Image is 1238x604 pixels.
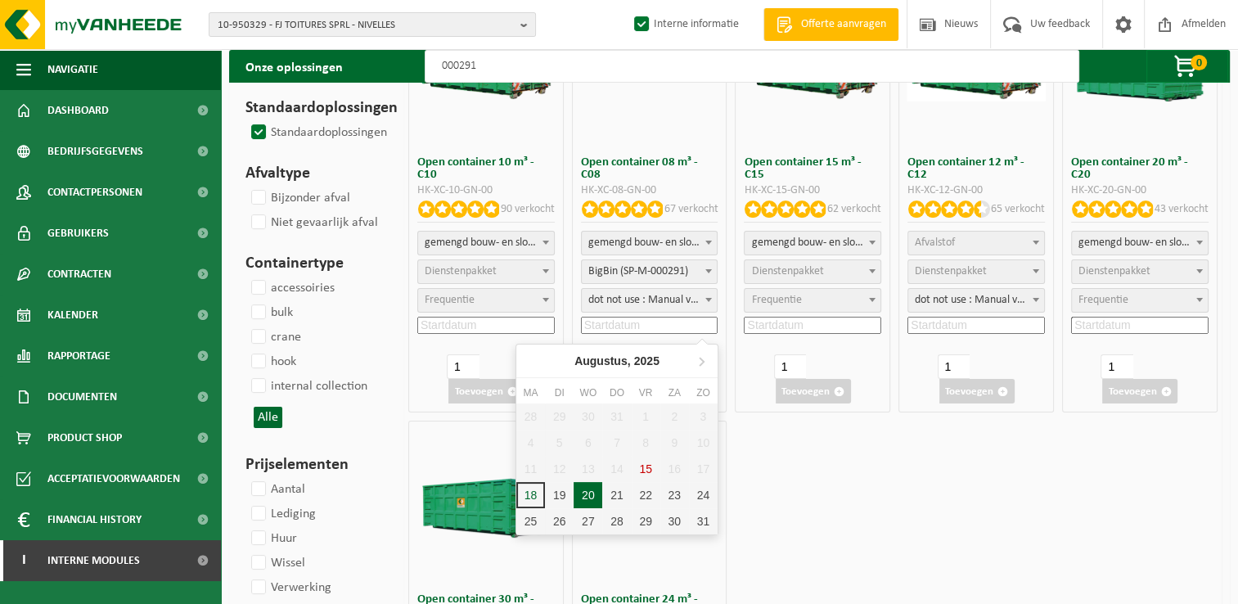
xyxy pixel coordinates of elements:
span: gemengd bouw- en sloopafval (inert en niet inert) [581,231,718,255]
span: Offerte aanvragen [797,16,890,33]
span: gemengd bouw- en sloopafval (inert en niet inert) [582,232,718,255]
div: wo [574,385,602,401]
span: Frequentie [1078,294,1128,306]
label: Standaardoplossingen [248,120,387,145]
button: Toevoegen [1102,379,1177,403]
h3: Standaardoplossingen [245,96,380,120]
label: Interne informatie [631,12,739,37]
input: 1 [938,354,970,379]
label: Bijzonder afval [248,186,350,210]
div: 26 [545,508,574,534]
div: di [545,385,574,401]
span: BigBin (SP-M-000291) [582,260,718,283]
input: Zoeken [425,50,1079,83]
p: 65 verkocht [991,201,1045,218]
button: 10-950329 - FJ TOITURES SPRL - NIVELLES [209,12,536,37]
span: dot not use : Manual voor MyVanheede [908,289,1044,312]
div: HK-XC-08-GN-00 [581,185,718,196]
div: 31 [689,508,718,534]
h3: Afvaltype [245,161,380,186]
div: do [602,385,631,401]
span: dot not use : Manual voor MyVanheede [582,289,718,312]
h3: Open container 20 m³ - C20 [1071,156,1209,181]
div: HK-XC-15-GN-00 [744,185,881,196]
label: Huur [248,526,297,551]
h3: Open container 15 m³ - C15 [744,156,881,181]
span: gemengd bouw- en sloopafval (inert en niet inert) [1071,231,1209,255]
label: hook [248,349,296,374]
h3: Prijselementen [245,453,380,477]
i: 2025 [634,355,660,367]
h2: Onze oplossingen [229,50,359,83]
img: HK-XC-30-GN-00 [416,468,556,538]
span: Contracten [47,254,111,295]
div: 27 [574,508,602,534]
p: 67 verkocht [664,201,718,218]
span: Dashboard [47,90,109,131]
span: Gebruikers [47,213,109,254]
input: Startdatum [417,317,555,334]
span: Dienstenpakket [1078,265,1150,277]
div: ma [516,385,545,401]
div: 19 [545,482,574,508]
div: HK-XC-12-GN-00 [907,185,1045,196]
div: 20 [574,482,602,508]
span: 0 [1191,55,1207,70]
label: Lediging [248,502,316,526]
span: dot not use : Manual voor MyVanheede [581,288,718,313]
label: bulk [248,300,293,325]
div: 25 [516,508,545,534]
span: Dienstenpakket [425,265,497,277]
button: Toevoegen [939,379,1015,403]
span: gemengd bouw- en sloopafval (inert en niet inert) [417,231,555,255]
div: 21 [602,482,631,508]
span: Kalender [47,295,98,336]
div: 18 [516,482,545,508]
div: vr [632,385,660,401]
label: Wissel [248,551,305,575]
h3: Containertype [245,251,380,276]
div: 28 [602,508,631,534]
h3: Open container 08 m³ - C08 [581,156,718,181]
input: Startdatum [581,317,718,334]
div: HK-XC-10-GN-00 [417,185,555,196]
label: Aantal [248,477,305,502]
div: HK-XC-20-GN-00 [1071,185,1209,196]
span: gemengd bouw- en sloopafval (inert en niet inert) [744,231,881,255]
span: dot not use : Manual voor MyVanheede [907,288,1045,313]
div: 29 [632,508,660,534]
span: BigBin (SP-M-000291) [581,259,718,284]
span: Financial History [47,499,142,540]
div: 23 [660,482,689,508]
div: Augustus, [568,348,666,374]
span: Product Shop [47,417,122,458]
input: Startdatum [744,317,881,334]
button: 0 [1146,50,1228,83]
span: Acceptatievoorwaarden [47,458,180,499]
label: internal collection [248,374,367,399]
span: I [16,540,31,581]
span: Interne modules [47,540,140,581]
label: Verwerking [248,575,331,600]
span: Bedrijfsgegevens [47,131,143,172]
span: 10-950329 - FJ TOITURES SPRL - NIVELLES [218,13,514,38]
input: Startdatum [907,317,1045,334]
label: crane [248,325,301,349]
input: Startdatum [1071,317,1209,334]
button: Toevoegen [448,379,524,403]
input: 1 [774,354,806,379]
div: 24 [689,482,718,508]
span: gemengd bouw- en sloopafval (inert en niet inert) [745,232,880,255]
div: 22 [632,482,660,508]
h3: Open container 10 m³ - C10 [417,156,555,181]
a: Offerte aanvragen [763,8,898,41]
span: Dienstenpakket [751,265,823,277]
span: Frequentie [425,294,475,306]
div: zo [689,385,718,401]
label: accessoiries [248,276,335,300]
span: Dienstenpakket [915,265,987,277]
label: Niet gevaarlijk afval [248,210,378,235]
span: Documenten [47,376,117,417]
span: Rapportage [47,336,110,376]
span: Navigatie [47,49,98,90]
